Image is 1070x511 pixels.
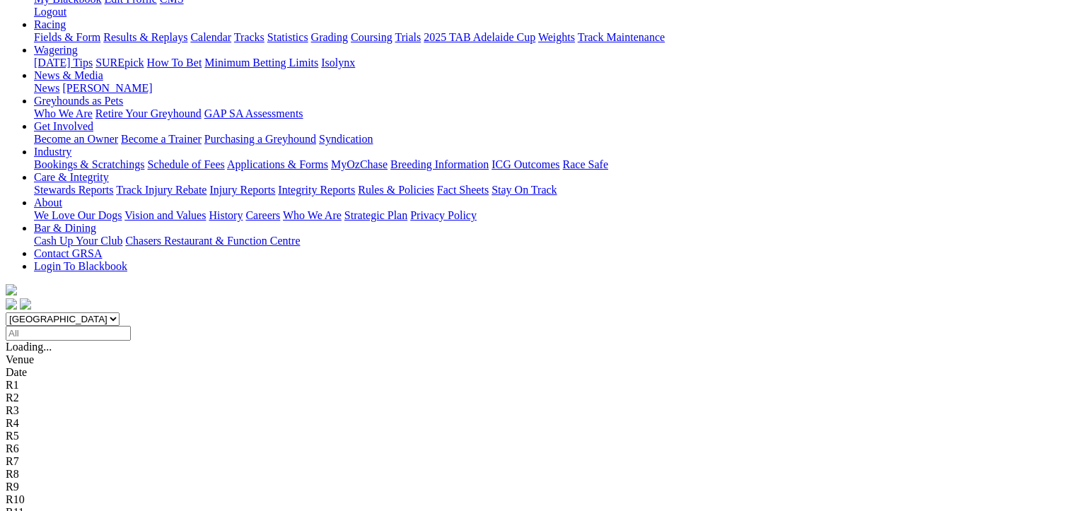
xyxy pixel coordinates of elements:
[34,260,127,272] a: Login To Blackbook
[424,31,535,43] a: 2025 TAB Adelaide Cup
[34,222,96,234] a: Bar & Dining
[437,184,489,196] a: Fact Sheets
[34,95,123,107] a: Greyhounds as Pets
[204,57,318,69] a: Minimum Betting Limits
[492,158,559,170] a: ICG Outcomes
[204,133,316,145] a: Purchasing a Greyhound
[227,158,328,170] a: Applications & Forms
[34,158,1064,171] div: Industry
[125,235,300,247] a: Chasers Restaurant & Function Centre
[124,209,206,221] a: Vision and Values
[578,31,665,43] a: Track Maintenance
[267,31,308,43] a: Statistics
[116,184,207,196] a: Track Injury Rebate
[209,184,275,196] a: Injury Reports
[34,184,113,196] a: Stewards Reports
[6,404,1064,417] div: R3
[6,379,1064,392] div: R1
[34,120,93,132] a: Get Involved
[562,158,607,170] a: Race Safe
[6,455,1064,468] div: R7
[358,184,434,196] a: Rules & Policies
[209,209,243,221] a: History
[6,341,52,353] span: Loading...
[34,247,102,259] a: Contact GRSA
[6,284,17,295] img: logo-grsa-white.png
[204,107,303,119] a: GAP SA Assessments
[311,31,348,43] a: Grading
[34,107,93,119] a: Who We Are
[283,209,342,221] a: Who We Are
[6,442,1064,455] div: R6
[492,184,557,196] a: Stay On Track
[95,57,144,69] a: SUREpick
[34,31,1064,44] div: Racing
[234,31,264,43] a: Tracks
[6,353,1064,366] div: Venue
[6,417,1064,430] div: R4
[395,31,421,43] a: Trials
[410,209,477,221] a: Privacy Policy
[34,196,62,208] a: About
[121,133,202,145] a: Become a Trainer
[321,57,355,69] a: Isolynx
[278,184,355,196] a: Integrity Reports
[34,158,144,170] a: Bookings & Scratchings
[34,171,109,183] a: Care & Integrity
[34,209,122,221] a: We Love Our Dogs
[538,31,575,43] a: Weights
[331,158,388,170] a: MyOzChase
[34,44,78,56] a: Wagering
[34,235,1064,247] div: Bar & Dining
[34,82,59,94] a: News
[34,107,1064,120] div: Greyhounds as Pets
[6,298,17,310] img: facebook.svg
[34,209,1064,222] div: About
[245,209,280,221] a: Careers
[390,158,489,170] a: Breeding Information
[344,209,407,221] a: Strategic Plan
[103,31,187,43] a: Results & Replays
[6,430,1064,442] div: R5
[34,57,93,69] a: [DATE] Tips
[147,57,202,69] a: How To Bet
[6,366,1064,379] div: Date
[34,31,100,43] a: Fields & Form
[34,184,1064,196] div: Care & Integrity
[62,82,152,94] a: [PERSON_NAME]
[6,468,1064,481] div: R8
[190,31,231,43] a: Calendar
[95,107,202,119] a: Retire Your Greyhound
[34,133,118,145] a: Become an Owner
[34,235,122,247] a: Cash Up Your Club
[147,158,224,170] a: Schedule of Fees
[34,69,103,81] a: News & Media
[34,6,66,18] a: Logout
[34,57,1064,69] div: Wagering
[34,82,1064,95] div: News & Media
[351,31,392,43] a: Coursing
[34,18,66,30] a: Racing
[6,493,1064,506] div: R10
[20,298,31,310] img: twitter.svg
[34,133,1064,146] div: Get Involved
[6,481,1064,493] div: R9
[6,326,131,341] input: Select date
[34,146,71,158] a: Industry
[319,133,373,145] a: Syndication
[6,392,1064,404] div: R2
